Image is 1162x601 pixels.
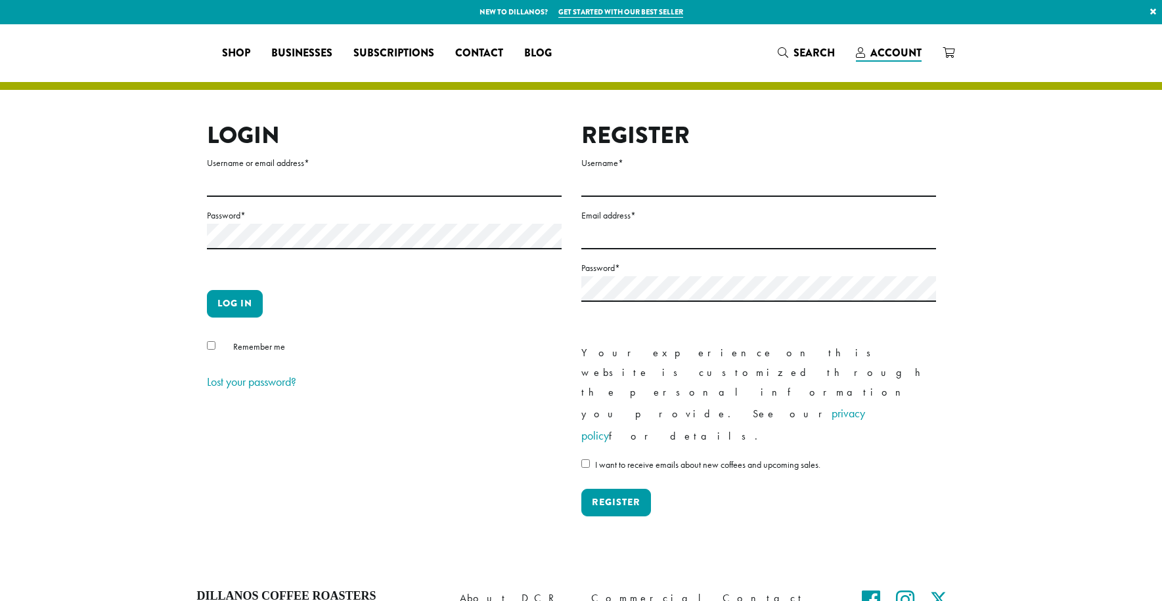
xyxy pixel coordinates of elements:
[207,155,562,171] label: Username or email address
[207,374,296,389] a: Lost your password?
[581,121,936,150] h2: Register
[212,43,261,64] a: Shop
[581,459,590,468] input: I want to receive emails about new coffees and upcoming sales.
[524,45,552,62] span: Blog
[581,343,936,447] p: Your experience on this website is customized through the personal information you provide. See o...
[581,260,936,276] label: Password
[353,45,434,62] span: Subscriptions
[793,45,835,60] span: Search
[207,290,263,318] button: Log in
[595,459,820,470] span: I want to receive emails about new coffees and upcoming sales.
[581,207,936,224] label: Email address
[581,405,865,443] a: privacy policy
[455,45,503,62] span: Contact
[558,7,683,18] a: Get started with our best seller
[233,341,285,352] span: Remember me
[222,45,250,62] span: Shop
[767,42,845,64] a: Search
[207,207,562,224] label: Password
[870,45,922,60] span: Account
[581,489,651,516] button: Register
[271,45,332,62] span: Businesses
[581,155,936,171] label: Username
[207,121,562,150] h2: Login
